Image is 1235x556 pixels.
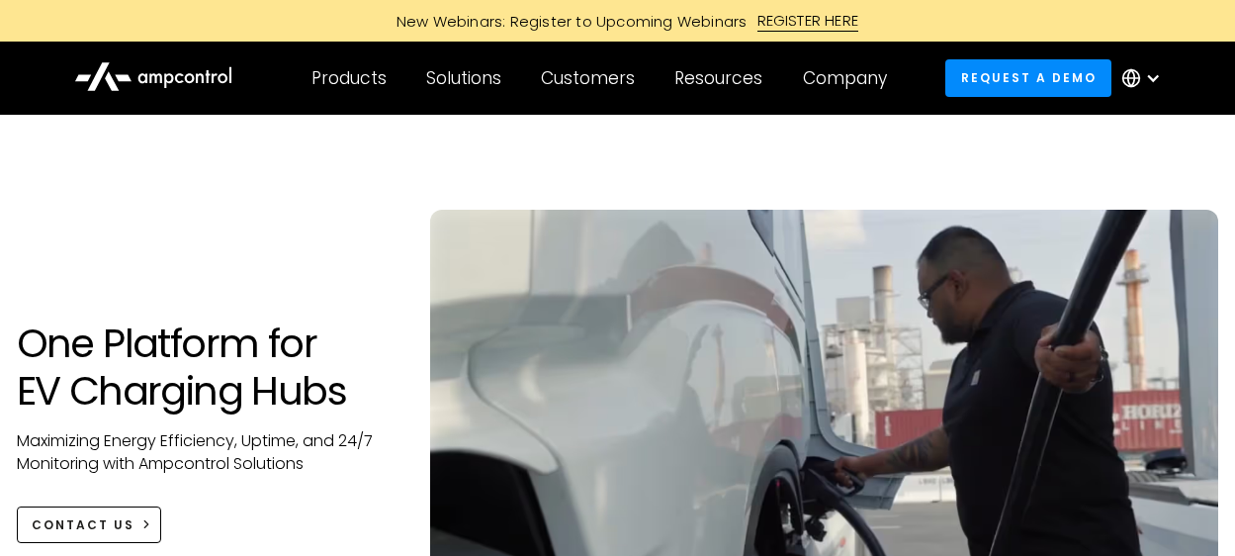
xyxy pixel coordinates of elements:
[17,320,392,415] h1: One Platform for EV Charging Hubs
[541,67,635,89] div: Customers
[945,59,1111,96] a: Request a demo
[803,67,887,89] div: Company
[757,10,859,32] div: REGISTER HERE
[311,67,387,89] div: Products
[17,430,392,475] p: Maximizing Energy Efficiency, Uptime, and 24/7 Monitoring with Ampcontrol Solutions
[426,67,501,89] div: Solutions
[674,67,762,89] div: Resources
[173,10,1063,32] a: New Webinars: Register to Upcoming WebinarsREGISTER HERE
[32,516,134,534] div: CONTACT US
[377,11,757,32] div: New Webinars: Register to Upcoming Webinars
[17,507,162,543] a: CONTACT US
